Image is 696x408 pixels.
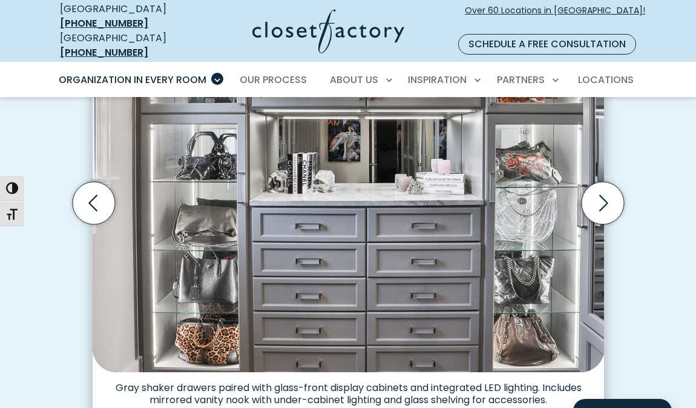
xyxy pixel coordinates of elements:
[330,73,378,87] span: About Us
[458,34,636,55] a: Schedule a Free Consultation
[577,177,629,229] button: Next slide
[252,9,404,53] img: Closet Factory Logo
[578,73,634,87] span: Locations
[60,2,192,31] div: [GEOGRAPHIC_DATA]
[93,372,605,406] figcaption: Gray shaker drawers paired with glass-front display cabinets and integrated LED lighting. Include...
[60,16,148,30] a: [PHONE_NUMBER]
[50,63,646,97] nav: Primary Menu
[68,177,120,229] button: Previous slide
[60,31,192,60] div: [GEOGRAPHIC_DATA]
[465,4,645,30] span: Over 60 Locations in [GEOGRAPHIC_DATA]!
[408,73,467,87] span: Inspiration
[497,73,545,87] span: Partners
[240,73,307,87] span: Our Process
[60,45,148,59] a: [PHONE_NUMBER]
[59,73,206,87] span: Organization in Every Room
